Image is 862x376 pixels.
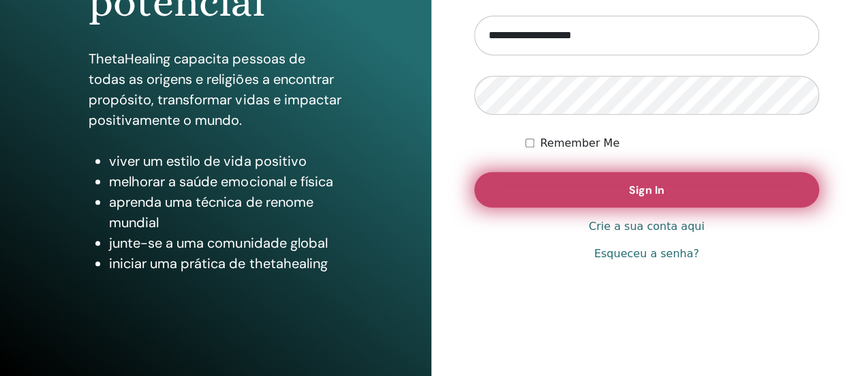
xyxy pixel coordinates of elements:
div: Keep me authenticated indefinitely or until I manually logout [525,135,819,151]
li: iniciar uma prática de thetahealing [109,253,342,274]
label: Remember Me [540,135,619,151]
li: melhorar a saúde emocional e física [109,171,342,192]
a: Esqueceu a senha? [594,246,699,262]
a: Crie a sua conta aqui [589,218,705,235]
li: junte-se a uma comunidade global [109,233,342,253]
span: Sign In [629,183,664,197]
li: viver um estilo de vida positivo [109,151,342,171]
button: Sign In [474,172,820,207]
li: aprenda uma técnica de renome mundial [109,192,342,233]
p: ThetaHealing capacita pessoas de todas as origens e religiões a encontrar propósito, transformar ... [89,48,342,130]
